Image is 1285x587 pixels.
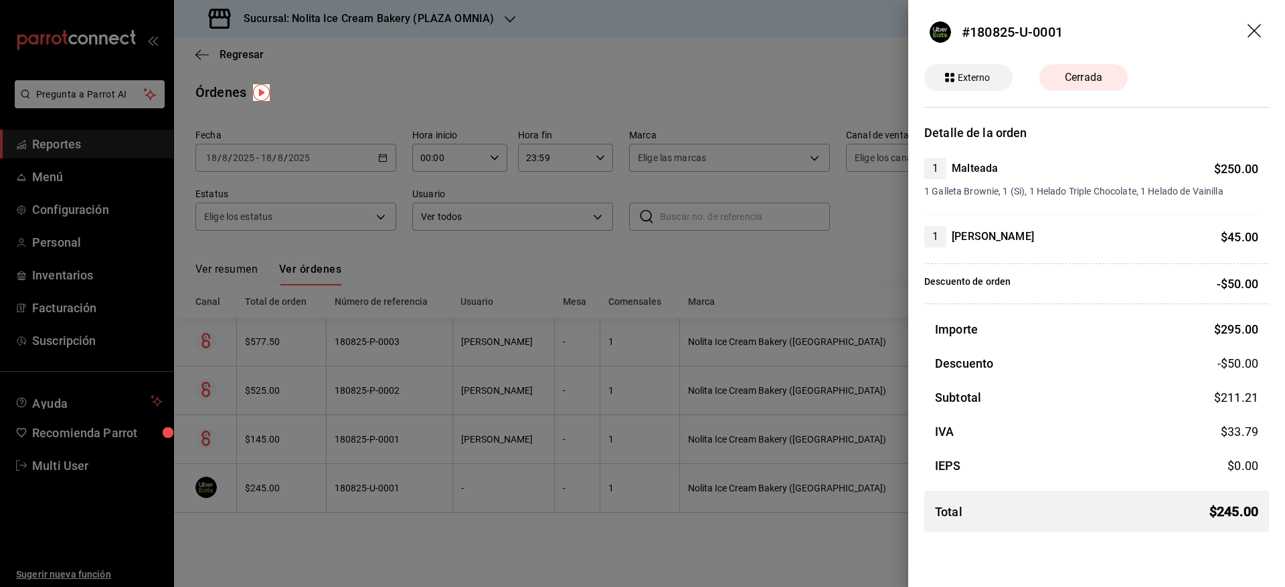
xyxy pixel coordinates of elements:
span: -$50.00 [1217,354,1258,372]
p: -$50.00 [1217,275,1258,293]
span: $ 250.00 [1214,162,1258,176]
img: Tooltip marker [253,84,270,101]
button: drag [1248,24,1264,40]
span: Cerrada [1057,70,1110,86]
h3: IEPS [935,457,961,475]
span: 1 [924,160,946,177]
h3: Subtotal [935,388,981,406]
span: $ 295.00 [1214,322,1258,336]
h3: IVA [935,423,954,441]
h4: [PERSON_NAME] [952,229,1034,245]
span: $ 245.00 [1209,501,1258,521]
div: #180825-U-0001 [962,22,1063,42]
span: $ 211.21 [1214,390,1258,404]
h3: Total [935,503,962,521]
h3: Descuento [935,354,993,372]
h3: Detalle de la orden [924,124,1269,142]
p: Descuento de orden [924,275,1011,293]
span: $ 45.00 [1221,230,1258,244]
h3: Importe [935,320,978,338]
span: Externo [952,71,996,85]
span: 1 [924,229,946,245]
span: 1 Galleta Brownie, 1 (Si), 1 Helado Triple Chocolate, 1 Helado de Vainilla [924,185,1258,199]
span: $ 33.79 [1221,425,1258,439]
h4: Malteada [952,160,998,177]
span: $ 0.00 [1227,459,1258,473]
